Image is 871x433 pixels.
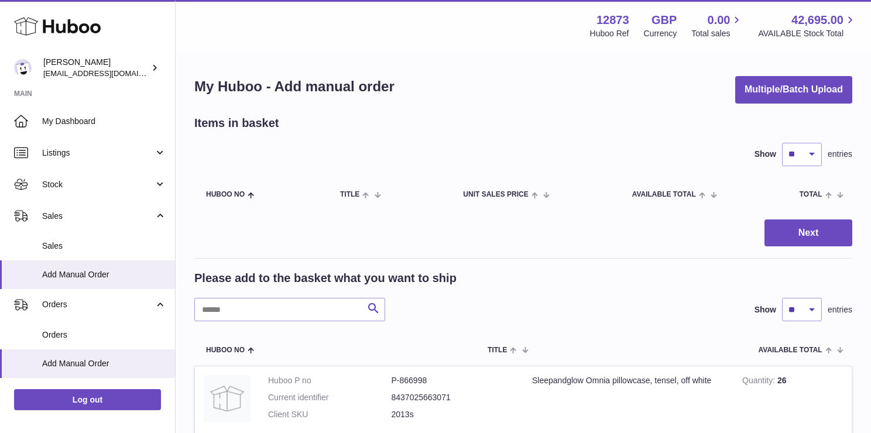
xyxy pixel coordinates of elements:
span: Orders [42,329,166,341]
span: entries [828,304,852,315]
span: Total sales [691,28,743,39]
span: Sales [42,240,166,252]
span: Stock [42,179,154,190]
span: [EMAIL_ADDRESS][DOMAIN_NAME] [43,68,172,78]
img: Sleepandglow Omnia pillowcase, tensel, off white [204,375,251,422]
div: [PERSON_NAME] [43,57,149,79]
dd: 8437025663071 [392,392,515,403]
strong: Quantity [742,376,777,388]
h1: My Huboo - Add manual order [194,77,395,96]
img: tikhon.oleinikov@sleepandglow.com [14,59,32,77]
span: AVAILABLE Stock Total [758,28,857,39]
span: AVAILABLE Total [759,346,822,354]
span: entries [828,149,852,160]
span: Unit Sales Price [463,191,528,198]
span: Total [800,191,822,198]
span: Sales [42,211,154,222]
span: Add Manual Order [42,269,166,280]
button: Multiple/Batch Upload [735,76,852,104]
dt: Huboo P no [268,375,392,386]
label: Show [755,149,776,160]
h2: Please add to the basket what you want to ship [194,270,457,286]
dd: 2013s [392,409,515,420]
span: Title [488,346,507,354]
span: Huboo no [206,346,245,354]
dt: Current identifier [268,392,392,403]
span: 42,695.00 [791,12,843,28]
dt: Client SKU [268,409,392,420]
label: Show [755,304,776,315]
button: Next [764,219,852,247]
a: 0.00 Total sales [691,12,743,39]
a: 42,695.00 AVAILABLE Stock Total [758,12,857,39]
span: AVAILABLE Total [632,191,696,198]
span: 0.00 [708,12,731,28]
strong: GBP [651,12,677,28]
a: Log out [14,389,161,410]
dd: P-866998 [392,375,515,386]
span: Add Manual Order [42,358,166,369]
span: Orders [42,299,154,310]
span: Listings [42,147,154,159]
div: Currency [644,28,677,39]
span: My Dashboard [42,116,166,127]
span: Title [340,191,359,198]
span: Huboo no [206,191,245,198]
div: Huboo Ref [590,28,629,39]
strong: 12873 [596,12,629,28]
h2: Items in basket [194,115,279,131]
